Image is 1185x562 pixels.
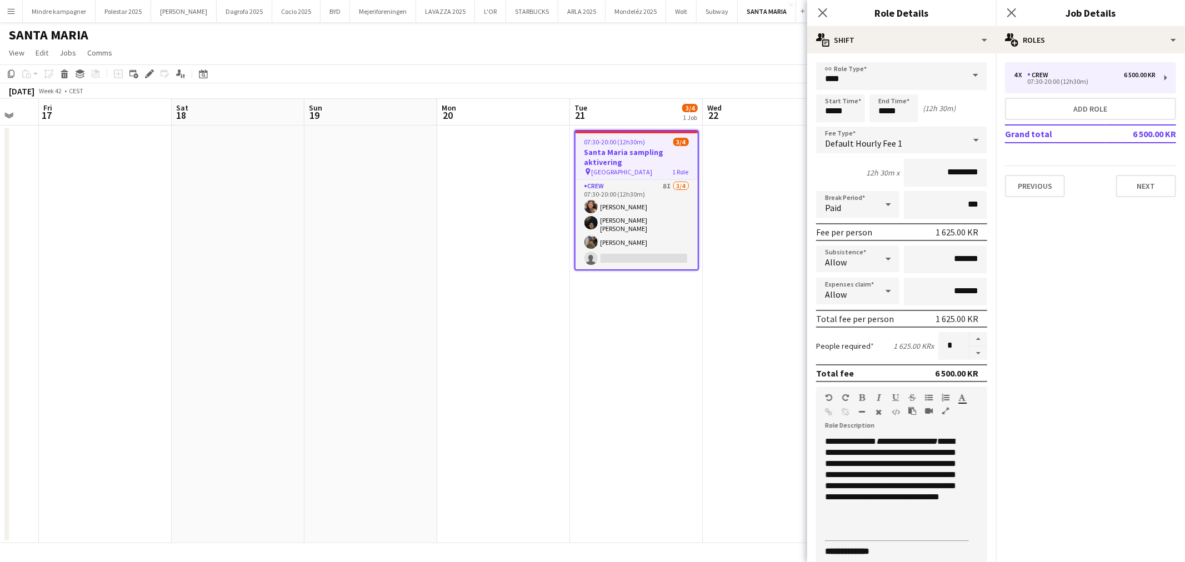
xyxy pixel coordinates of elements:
div: 1 625.00 KR [936,313,978,324]
button: Bold [858,393,866,402]
button: Polestar 2025 [96,1,151,22]
span: Tue [574,103,587,113]
span: Sun [309,103,322,113]
span: Comms [87,48,112,58]
button: Underline [892,393,899,402]
h1: SANTA MARIA [9,27,88,43]
button: HTML Code [892,408,899,417]
button: Decrease [969,347,987,360]
span: Sat [176,103,188,113]
span: Mon [442,103,456,113]
button: Wolt [666,1,697,22]
div: 4 x [1014,71,1027,79]
button: Mondeléz 2025 [606,1,666,22]
a: Comms [83,46,117,60]
span: Jobs [59,48,76,58]
button: L'OR [475,1,506,22]
button: Previous [1005,175,1065,197]
span: View [9,48,24,58]
button: Clear Formatting [875,408,883,417]
button: Strikethrough [908,393,916,402]
span: 20 [440,109,456,122]
span: 18 [174,109,188,122]
a: Jobs [55,46,81,60]
button: Next [1116,175,1176,197]
div: 1 625.00 KR x [893,341,934,351]
h3: Santa Maria sampling aktivering [576,147,698,167]
button: LAVAZZA 2025 [416,1,475,22]
div: (12h 30m) [923,103,956,113]
span: 1 Role [673,168,689,176]
button: Text Color [958,393,966,402]
div: [DATE] [9,86,34,97]
button: Insert video [925,407,933,415]
app-card-role: Crew8I3/407:30-20:00 (12h30m)[PERSON_NAME][PERSON_NAME] [PERSON_NAME][PERSON_NAME] [576,180,698,269]
span: Edit [36,48,48,58]
span: 07:30-20:00 (12h30m) [584,138,646,146]
div: 1 625.00 KR [936,227,978,238]
span: Paid [825,202,841,213]
button: Cocio 2025 [272,1,321,22]
span: Wed [707,103,722,113]
button: SANTA MARIA [738,1,796,22]
div: 6 500.00 KR [935,368,978,379]
div: Crew [1027,71,1053,79]
button: [PERSON_NAME] [151,1,217,22]
span: Allow [825,257,847,268]
span: 17 [42,109,52,122]
h3: Job Details [996,6,1185,20]
span: 22 [706,109,722,122]
span: Allow [825,289,847,300]
a: View [4,46,29,60]
button: Unordered List [925,393,933,402]
div: CEST [69,87,83,95]
td: 6 500.00 KR [1106,125,1176,143]
button: STARBUCKS [506,1,558,22]
span: Fri [43,103,52,113]
button: Undo [825,393,833,402]
div: Total fee per person [816,313,894,324]
span: 21 [573,109,587,122]
button: Dagrofa 2025 [217,1,272,22]
div: Shift [807,27,996,53]
span: 19 [307,109,322,122]
span: Default Hourly Fee 1 [825,138,902,149]
span: [GEOGRAPHIC_DATA] [592,168,653,176]
td: Grand total [1005,125,1106,143]
span: 3/4 [682,104,698,112]
div: Fee per person [816,227,872,238]
button: Add role [1005,98,1176,120]
a: Edit [31,46,53,60]
app-job-card: 07:30-20:00 (12h30m)3/4Santa Maria sampling aktivering [GEOGRAPHIC_DATA]1 RoleCrew8I3/407:30-20:0... [574,130,699,270]
div: Roles [996,27,1185,53]
button: Ordered List [942,393,949,402]
button: Mindre kampagner [23,1,96,22]
div: 12h 30m x [866,168,899,178]
span: 3/4 [673,138,689,146]
button: Increase [969,332,987,347]
div: Total fee [816,368,854,379]
button: Redo [842,393,849,402]
div: 07:30-20:00 (12h30m) [1014,79,1156,84]
button: BYD [321,1,350,22]
button: Italic [875,393,883,402]
button: Horizontal Line [858,408,866,417]
button: Subway [697,1,738,22]
button: ARLA 2025 [558,1,606,22]
span: Week 42 [37,87,64,95]
button: Fullscreen [942,407,949,415]
div: 6 500.00 KR [1124,71,1156,79]
div: 1 Job [683,113,697,122]
label: People required [816,341,874,351]
h3: Role Details [807,6,996,20]
button: Mejeriforeningen [350,1,416,22]
button: Paste as plain text [908,407,916,415]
